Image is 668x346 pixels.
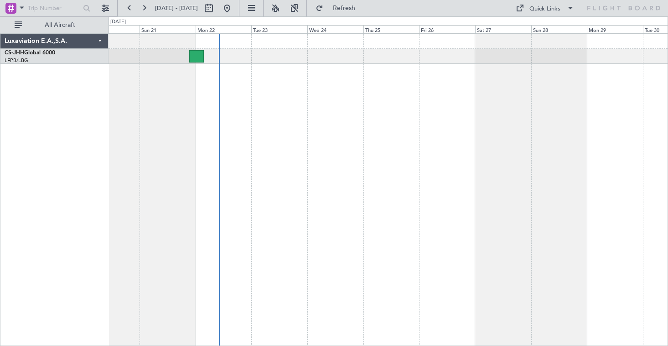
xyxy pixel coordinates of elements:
[110,18,126,26] div: [DATE]
[5,50,55,56] a: CS-JHHGlobal 6000
[311,1,366,16] button: Refresh
[28,1,80,15] input: Trip Number
[140,25,196,33] div: Sun 21
[251,25,307,33] div: Tue 23
[529,5,560,14] div: Quick Links
[84,25,140,33] div: Sat 20
[5,50,24,56] span: CS-JHH
[5,57,28,64] a: LFPB/LBG
[587,25,643,33] div: Mon 29
[24,22,96,28] span: All Aircraft
[196,25,252,33] div: Mon 22
[155,4,198,12] span: [DATE] - [DATE]
[10,18,99,32] button: All Aircraft
[531,25,587,33] div: Sun 28
[363,25,419,33] div: Thu 25
[475,25,531,33] div: Sat 27
[325,5,363,11] span: Refresh
[307,25,363,33] div: Wed 24
[419,25,475,33] div: Fri 26
[511,1,579,16] button: Quick Links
